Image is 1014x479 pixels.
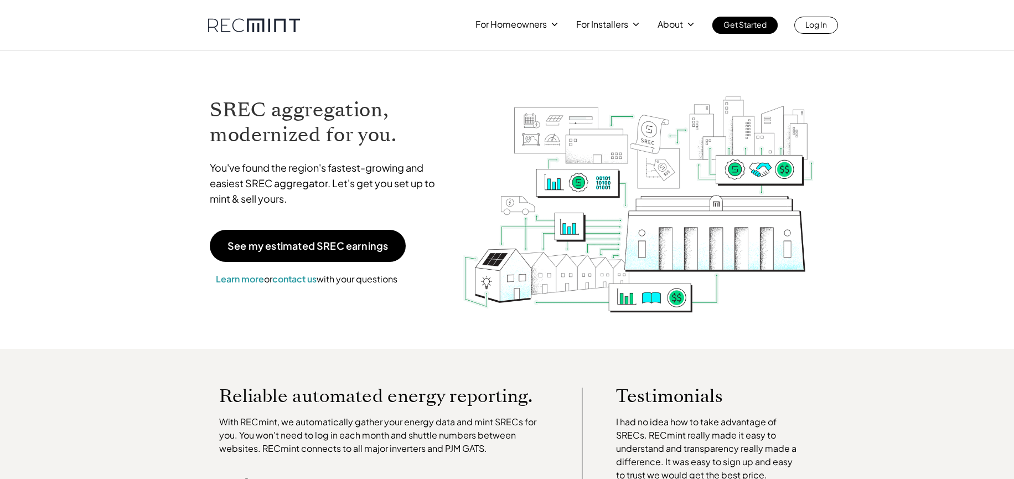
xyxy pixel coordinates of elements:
[805,17,827,32] p: Log In
[227,241,388,251] p: See my estimated SREC earnings
[462,67,815,316] img: RECmint value cycle
[576,17,628,32] p: For Installers
[475,17,547,32] p: For Homeowners
[712,17,778,34] a: Get Started
[210,97,446,147] h1: SREC aggregation, modernized for you.
[210,160,446,207] p: You've found the region's fastest-growing and easiest SREC aggregator. Let's get you set up to mi...
[272,273,317,285] a: contact us
[210,230,406,262] a: See my estimated SREC earnings
[216,273,264,285] a: Learn more
[219,415,549,455] p: With RECmint, we automatically gather your energy data and mint SRECs for you. You won't need to ...
[794,17,838,34] a: Log In
[219,388,549,404] p: Reliable automated energy reporting.
[616,388,781,404] p: Testimonials
[210,272,403,286] p: or with your questions
[723,17,767,32] p: Get Started
[658,17,683,32] p: About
